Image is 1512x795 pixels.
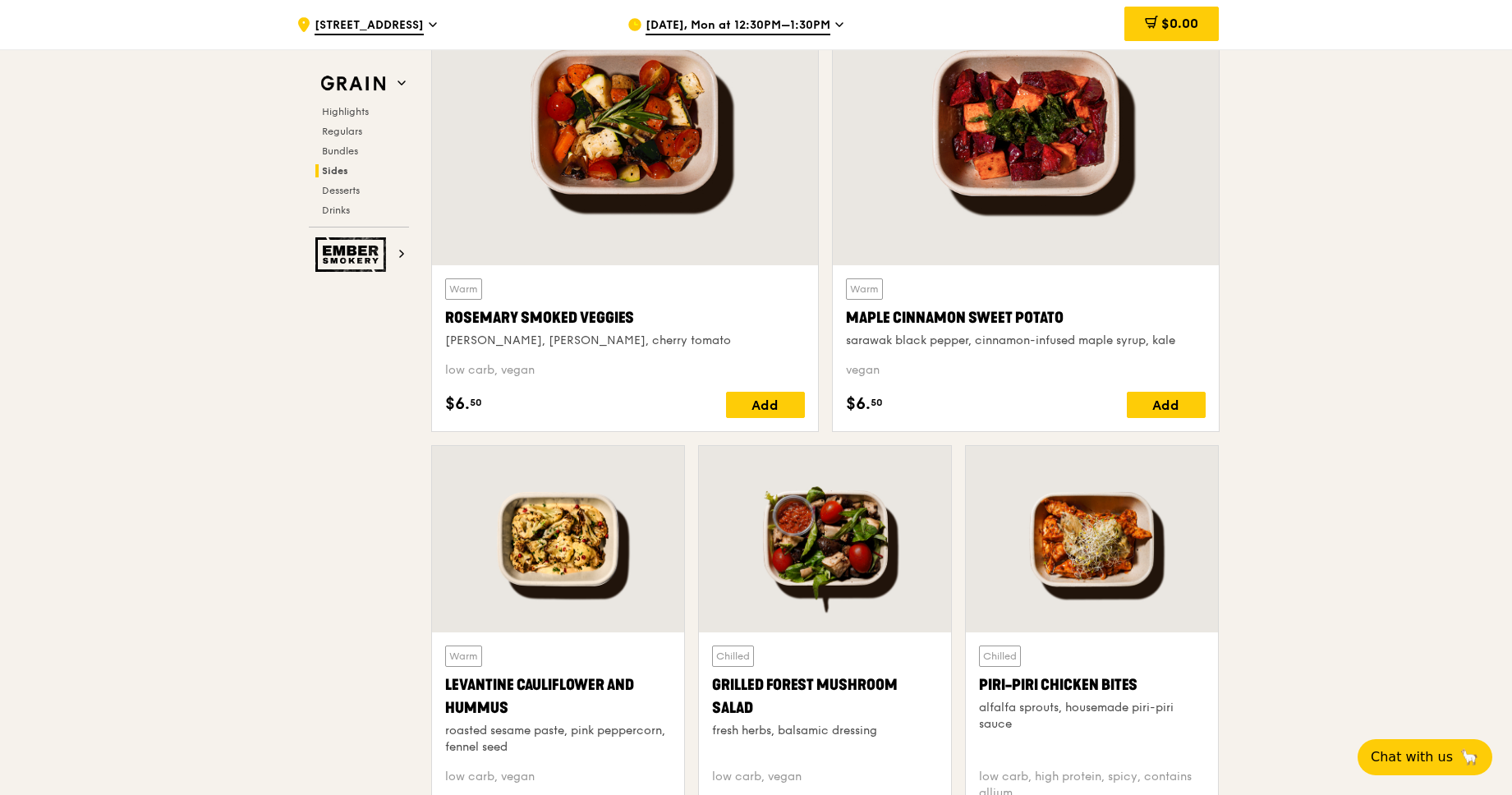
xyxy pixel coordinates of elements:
img: Ember Smokery web logo [315,237,391,272]
div: Maple Cinnamon Sweet Potato [846,306,1206,329]
div: Rosemary Smoked Veggies [445,306,805,329]
span: Sides [322,165,348,177]
div: fresh herbs, balsamic dressing [712,723,938,739]
span: 🦙 [1459,747,1479,767]
div: [PERSON_NAME], [PERSON_NAME], cherry tomato [445,333,805,349]
div: Grilled Forest Mushroom Salad [712,673,938,719]
span: Chat with us [1371,747,1453,767]
div: Warm [445,278,482,300]
span: 50 [871,396,883,409]
div: Add [726,392,805,418]
span: Desserts [322,185,360,196]
span: Highlights [322,106,369,117]
button: Chat with us🦙 [1358,739,1492,775]
div: alfalfa sprouts, housemade piri-piri sauce [979,700,1205,733]
div: low carb, vegan [445,362,805,379]
div: Warm [846,278,883,300]
div: Levantine Cauliflower and Hummus [445,673,671,719]
span: [STREET_ADDRESS] [315,17,424,35]
div: Piri-piri Chicken Bites [979,673,1205,696]
span: $6. [846,392,871,416]
div: Warm [445,646,482,667]
span: Regulars [322,126,362,137]
span: Bundles [322,145,358,157]
span: $6. [445,392,470,416]
img: Grain web logo [315,69,391,99]
div: Add [1127,392,1206,418]
div: roasted sesame paste, pink peppercorn, fennel seed [445,723,671,756]
span: 50 [470,396,482,409]
span: Drinks [322,204,350,216]
span: $0.00 [1161,16,1198,31]
div: sarawak black pepper, cinnamon-infused maple syrup, kale [846,333,1206,349]
div: vegan [846,362,1206,379]
div: Chilled [979,646,1021,667]
span: [DATE], Mon at 12:30PM–1:30PM [646,17,830,35]
div: Chilled [712,646,754,667]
